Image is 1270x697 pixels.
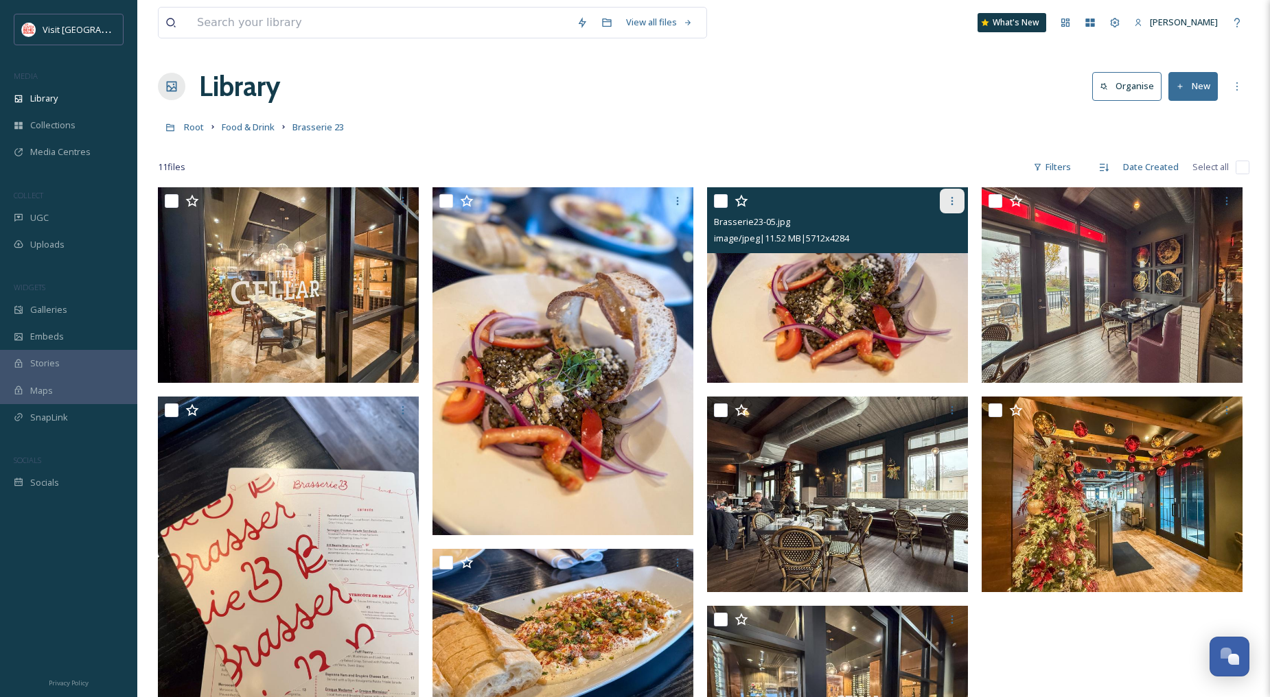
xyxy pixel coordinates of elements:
[14,190,43,200] span: COLLECT
[1168,72,1218,100] button: New
[190,8,570,38] input: Search your library
[1092,72,1168,100] a: Organise
[49,674,89,690] a: Privacy Policy
[1127,9,1225,36] a: [PERSON_NAME]
[978,13,1046,32] a: What's New
[14,71,38,81] span: MEDIA
[30,92,58,105] span: Library
[22,23,36,36] img: vsbm-stackedMISH_CMYKlogo2017.jpg
[982,187,1243,383] img: Brasserie23-07.jpg
[222,119,275,135] a: Food & Drink
[1210,637,1249,676] button: Open Chat
[707,397,968,592] img: Brasserie23-02.jpg
[30,357,60,370] span: Stories
[14,282,45,292] span: WIDGETS
[30,384,53,397] span: Maps
[158,187,419,383] img: Brasserie23-08.jpg
[49,678,89,687] span: Privacy Policy
[1026,154,1078,180] div: Filters
[30,211,49,224] span: UGC
[714,232,849,244] span: image/jpeg | 11.52 MB | 5712 x 4284
[619,9,700,36] a: View all files
[30,411,68,424] span: SnapLink
[30,145,91,158] span: Media Centres
[30,119,76,132] span: Collections
[1192,161,1229,174] span: Select all
[43,23,149,36] span: Visit [GEOGRAPHIC_DATA]
[292,119,344,135] a: Brasserie 23
[199,66,280,107] a: Library
[1150,16,1218,28] span: [PERSON_NAME]
[707,187,968,383] img: Brasserie23-05.jpg
[222,121,275,133] span: Food & Drink
[30,476,59,489] span: Socials
[158,161,185,174] span: 11 file s
[714,215,790,228] span: Brasserie23-05.jpg
[184,119,204,135] a: Root
[292,121,344,133] span: Brasserie 23
[982,397,1243,592] img: Brasserie23-11.jpg
[30,330,64,343] span: Embeds
[1116,154,1186,180] div: Date Created
[184,121,204,133] span: Root
[14,455,41,465] span: SOCIALS
[30,238,65,251] span: Uploads
[30,303,67,316] span: Galleries
[432,187,693,534] img: Brasserie23-06.jpg
[1092,72,1162,100] button: Organise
